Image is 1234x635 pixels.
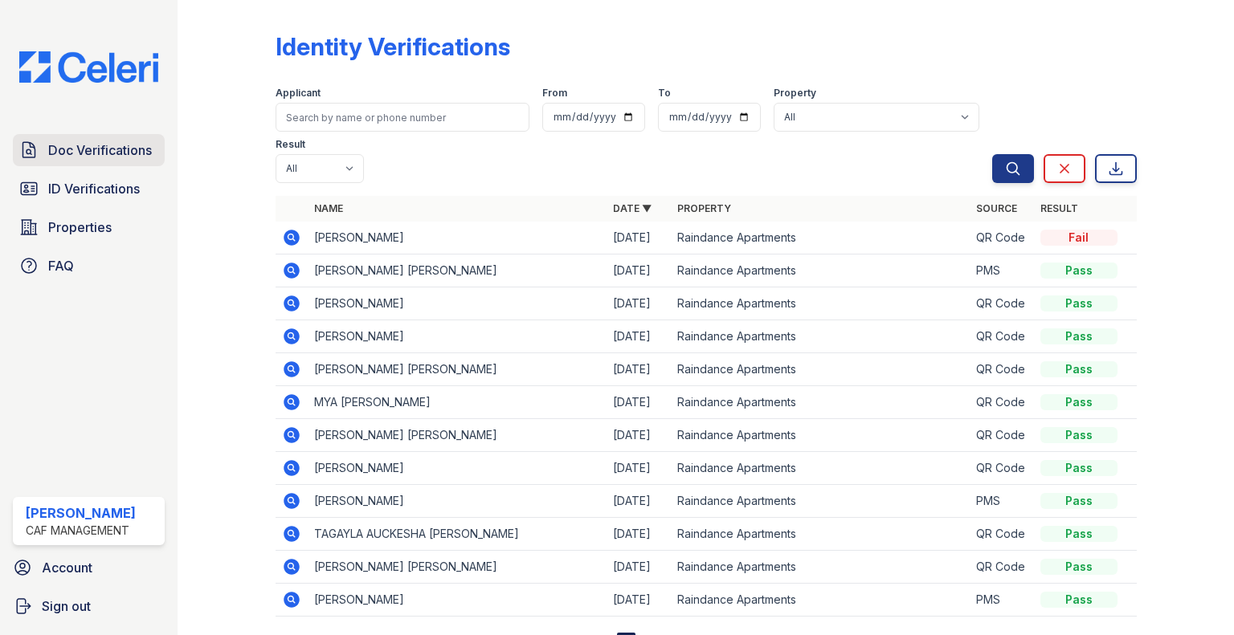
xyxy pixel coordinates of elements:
div: Fail [1040,230,1118,246]
div: Pass [1040,460,1118,476]
td: [PERSON_NAME] [308,584,607,617]
td: [PERSON_NAME] [308,452,607,485]
div: CAF Management [26,523,136,539]
span: FAQ [48,256,74,275]
td: [DATE] [607,386,671,419]
td: [DATE] [607,353,671,386]
div: Pass [1040,592,1118,608]
div: Pass [1040,493,1118,509]
span: Account [42,558,92,577]
span: Doc Verifications [48,140,152,160]
td: [DATE] [607,419,671,452]
label: Applicant [276,87,321,100]
a: Property [677,202,731,214]
span: Properties [48,218,112,237]
td: [PERSON_NAME] [308,287,607,320]
td: [PERSON_NAME] [PERSON_NAME] [308,254,607,287]
td: [DATE] [607,584,671,617]
td: QR Code [970,353,1034,386]
td: [DATE] [607,485,671,518]
td: Raindance Apartments [671,452,970,485]
td: QR Code [970,452,1034,485]
td: QR Code [970,551,1034,584]
div: Pass [1040,427,1118,443]
a: Account [6,552,171,584]
td: [PERSON_NAME] [PERSON_NAME] [308,419,607,452]
td: TAGAYLA AUCKESHA [PERSON_NAME] [308,518,607,551]
td: Raindance Apartments [671,320,970,353]
div: Pass [1040,328,1118,344]
td: QR Code [970,518,1034,551]
div: Identity Verifications [276,32,510,61]
td: QR Code [970,222,1034,254]
div: Pass [1040,394,1118,410]
span: ID Verifications [48,179,140,198]
td: [DATE] [607,518,671,551]
td: QR Code [970,386,1034,419]
label: To [658,87,671,100]
div: Pass [1040,295,1118,311]
label: From [542,87,567,100]
label: Result [276,138,305,151]
a: Sign out [6,590,171,622]
td: PMS [970,254,1034,287]
a: Doc Verifications [13,134,165,166]
td: MYA [PERSON_NAME] [308,386,607,419]
a: ID Verifications [13,173,165,205]
a: Name [314,202,343,214]
td: Raindance Apartments [671,353,970,386]
td: Raindance Apartments [671,386,970,419]
td: Raindance Apartments [671,222,970,254]
td: [PERSON_NAME] [308,320,607,353]
img: CE_Logo_Blue-a8612792a0a2168367f1c8372b55b34899dd931a85d93a1a3d3e32e68fde9ad4.png [6,51,171,83]
td: [PERSON_NAME] [308,222,607,254]
a: FAQ [13,250,165,282]
td: QR Code [970,320,1034,353]
td: [DATE] [607,452,671,485]
td: [DATE] [607,254,671,287]
td: [PERSON_NAME] [308,485,607,518]
td: [PERSON_NAME] [PERSON_NAME] [308,353,607,386]
td: [DATE] [607,320,671,353]
td: Raindance Apartments [671,287,970,320]
td: Raindance Apartments [671,254,970,287]
label: Property [774,87,816,100]
td: Raindance Apartments [671,584,970,617]
a: Result [1040,202,1078,214]
a: Date ▼ [613,202,652,214]
input: Search by name or phone number [276,103,529,132]
td: PMS [970,584,1034,617]
div: [PERSON_NAME] [26,503,136,523]
td: Raindance Apartments [671,518,970,551]
td: QR Code [970,419,1034,452]
div: Pass [1040,263,1118,279]
td: [PERSON_NAME] [PERSON_NAME] [308,551,607,584]
td: QR Code [970,287,1034,320]
td: [DATE] [607,287,671,320]
div: Pass [1040,361,1118,377]
td: Raindance Apartments [671,485,970,518]
td: Raindance Apartments [671,419,970,452]
a: Properties [13,211,165,243]
a: Source [976,202,1017,214]
td: [DATE] [607,551,671,584]
td: Raindance Apartments [671,551,970,584]
div: Pass [1040,559,1118,575]
span: Sign out [42,596,91,616]
div: Pass [1040,526,1118,542]
td: [DATE] [607,222,671,254]
td: PMS [970,485,1034,518]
